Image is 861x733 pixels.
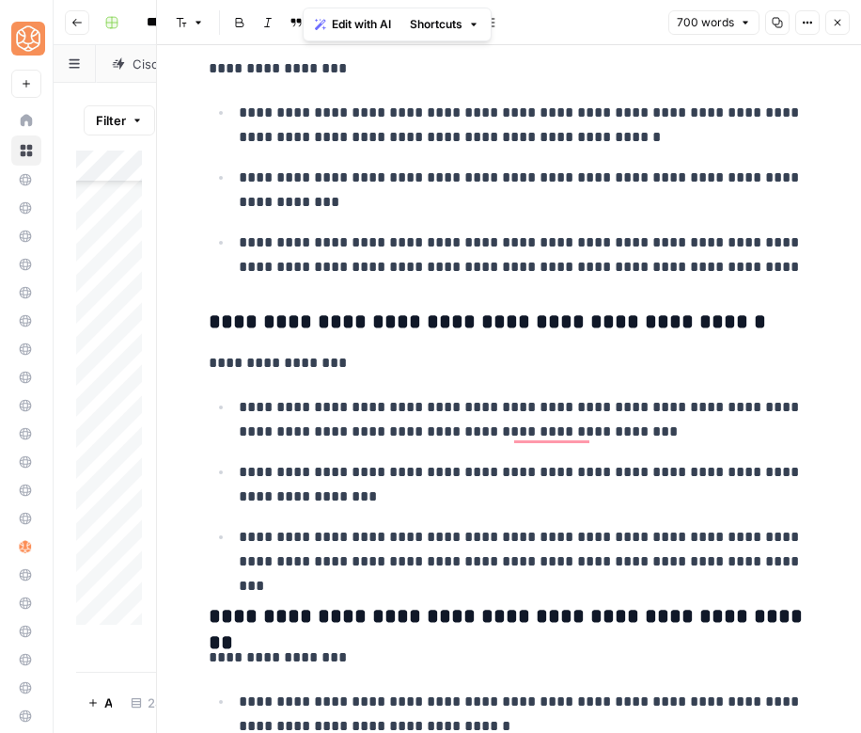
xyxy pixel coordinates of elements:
img: SimpleTiger Logo [11,22,45,56]
span: Filter [96,111,126,130]
a: Cisco [96,45,203,83]
span: 700 words [677,14,734,31]
button: Edit with AI [307,12,399,37]
button: 700 words [668,10,759,35]
span: Add Row [104,693,112,712]
button: Shortcuts [402,12,487,37]
span: Edit with AI [332,16,391,33]
img: hlg0wqi1id4i6sbxkcpd2tyblcaw [19,540,32,553]
button: Filter [84,105,155,135]
span: Shortcuts [410,16,462,33]
a: Browse [11,135,41,166]
div: 24 Rows [123,688,203,718]
a: Home [11,105,41,135]
button: Workspace: SimpleTiger [11,15,41,62]
button: Add Row [76,688,123,718]
div: Cisco [133,55,166,73]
